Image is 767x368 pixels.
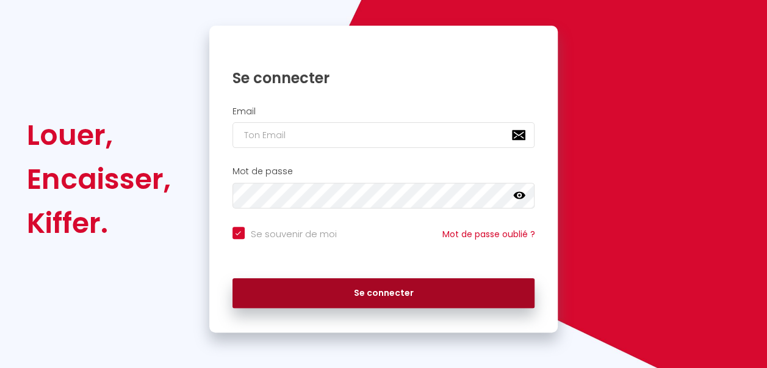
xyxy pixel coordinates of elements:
input: Ton Email [232,122,535,148]
div: Louer, [27,113,171,157]
a: Mot de passe oublié ? [442,228,535,240]
h1: Se connecter [232,68,535,87]
button: Se connecter [232,278,535,309]
h2: Email [232,106,535,117]
div: Encaisser, [27,157,171,201]
h2: Mot de passe [232,166,535,177]
div: Kiffer. [27,201,171,245]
